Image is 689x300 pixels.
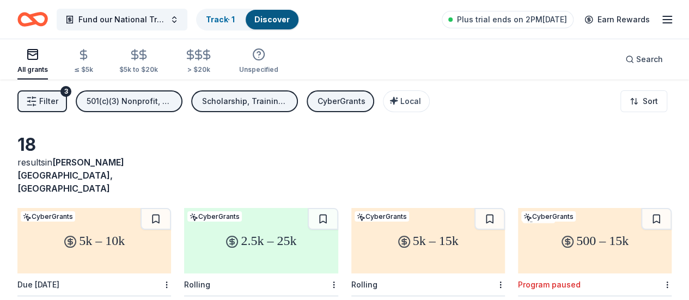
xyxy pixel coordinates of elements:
[239,44,278,79] button: Unspecified
[184,65,213,74] div: > $20k
[578,10,656,29] a: Earn Rewards
[87,95,174,108] div: 501(c)(3) Nonprofit, Sports teams
[351,280,377,289] div: Rolling
[184,44,213,79] button: > $20k
[187,211,242,222] div: CyberGrants
[184,280,210,289] div: Rolling
[184,208,338,273] div: 2.5k – 25k
[76,90,182,112] button: 501(c)(3) Nonprofit, Sports teams
[74,44,93,79] button: ≤ $5k
[17,65,48,74] div: All grants
[39,95,58,108] span: Filter
[17,157,124,194] span: [PERSON_NAME][GEOGRAPHIC_DATA], [GEOGRAPHIC_DATA]
[518,208,672,273] div: 500 – 15k
[191,90,298,112] button: Scholarship, Training and capacity building, Projects & programming, Other
[355,211,409,222] div: CyberGrants
[17,134,171,156] div: 18
[78,13,166,26] span: Fund our National Trip For our [DEMOGRAPHIC_DATA] Girls to play softball
[17,280,59,289] div: Due [DATE]
[457,13,567,26] span: Plus trial ends on 2PM[DATE]
[17,7,48,32] a: Home
[307,90,374,112] button: CyberGrants
[74,65,93,74] div: ≤ $5k
[521,211,576,222] div: CyberGrants
[400,96,421,106] span: Local
[17,44,48,79] button: All grants
[636,53,663,66] span: Search
[643,95,658,108] span: Sort
[119,44,158,79] button: $5k to $20k
[318,95,365,108] div: CyberGrants
[60,86,71,97] div: 3
[254,15,290,24] a: Discover
[17,156,171,195] div: results
[57,9,187,30] button: Fund our National Trip For our [DEMOGRAPHIC_DATA] Girls to play softball
[17,90,67,112] button: Filter3
[239,65,278,74] div: Unspecified
[119,65,158,74] div: $5k to $20k
[202,95,289,108] div: Scholarship, Training and capacity building, Projects & programming, Other
[351,208,505,273] div: 5k – 15k
[17,157,124,194] span: in
[620,90,667,112] button: Sort
[518,280,581,289] div: Program paused
[617,48,672,70] button: Search
[206,15,235,24] a: Track· 1
[383,90,430,112] button: Local
[21,211,75,222] div: CyberGrants
[196,9,300,30] button: Track· 1Discover
[17,208,171,273] div: 5k – 10k
[442,11,574,28] a: Plus trial ends on 2PM[DATE]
